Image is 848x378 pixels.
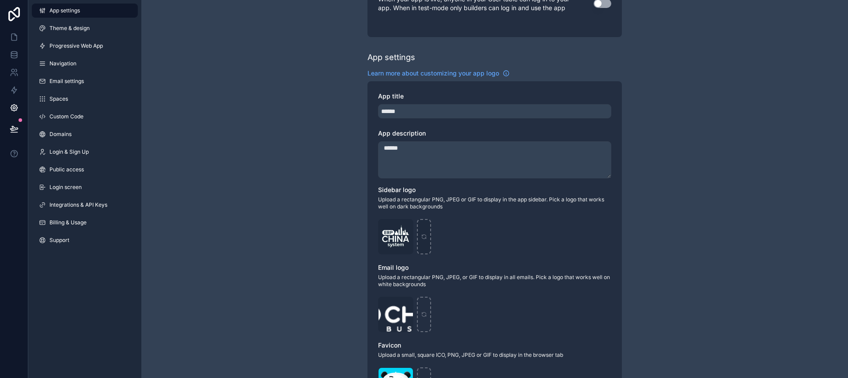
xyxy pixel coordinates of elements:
[378,264,409,271] span: Email logo
[32,215,138,230] a: Billing & Usage
[32,198,138,212] a: Integrations & API Keys
[378,186,416,193] span: Sidebar logo
[32,163,138,177] a: Public access
[49,95,68,102] span: Spaces
[49,219,87,226] span: Billing & Usage
[32,92,138,106] a: Spaces
[49,237,69,244] span: Support
[32,145,138,159] a: Login & Sign Up
[49,131,72,138] span: Domains
[49,78,84,85] span: Email settings
[32,233,138,247] a: Support
[367,69,510,78] a: Learn more about customizing your app logo
[378,196,611,210] span: Upload a rectangular PNG, JPEG or GIF to display in the app sidebar. Pick a logo that works well ...
[378,274,611,288] span: Upload a rectangular PNG, JPEG, or GIF to display in all emails. Pick a logo that works well on w...
[49,60,76,67] span: Navigation
[32,39,138,53] a: Progressive Web App
[378,92,404,100] span: App title
[32,110,138,124] a: Custom Code
[32,127,138,141] a: Domains
[49,166,84,173] span: Public access
[378,341,401,349] span: Favicon
[378,352,611,359] span: Upload a small, square ICO, PNG, JPEG or GIF to display in the browser tab
[367,69,499,78] span: Learn more about customizing your app logo
[32,4,138,18] a: App settings
[49,148,89,155] span: Login & Sign Up
[32,180,138,194] a: Login screen
[49,42,103,49] span: Progressive Web App
[32,74,138,88] a: Email settings
[49,113,83,120] span: Custom Code
[49,201,107,208] span: Integrations & API Keys
[32,21,138,35] a: Theme & design
[378,129,426,137] span: App description
[49,184,82,191] span: Login screen
[367,51,415,64] div: App settings
[32,57,138,71] a: Navigation
[49,25,90,32] span: Theme & design
[49,7,80,14] span: App settings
